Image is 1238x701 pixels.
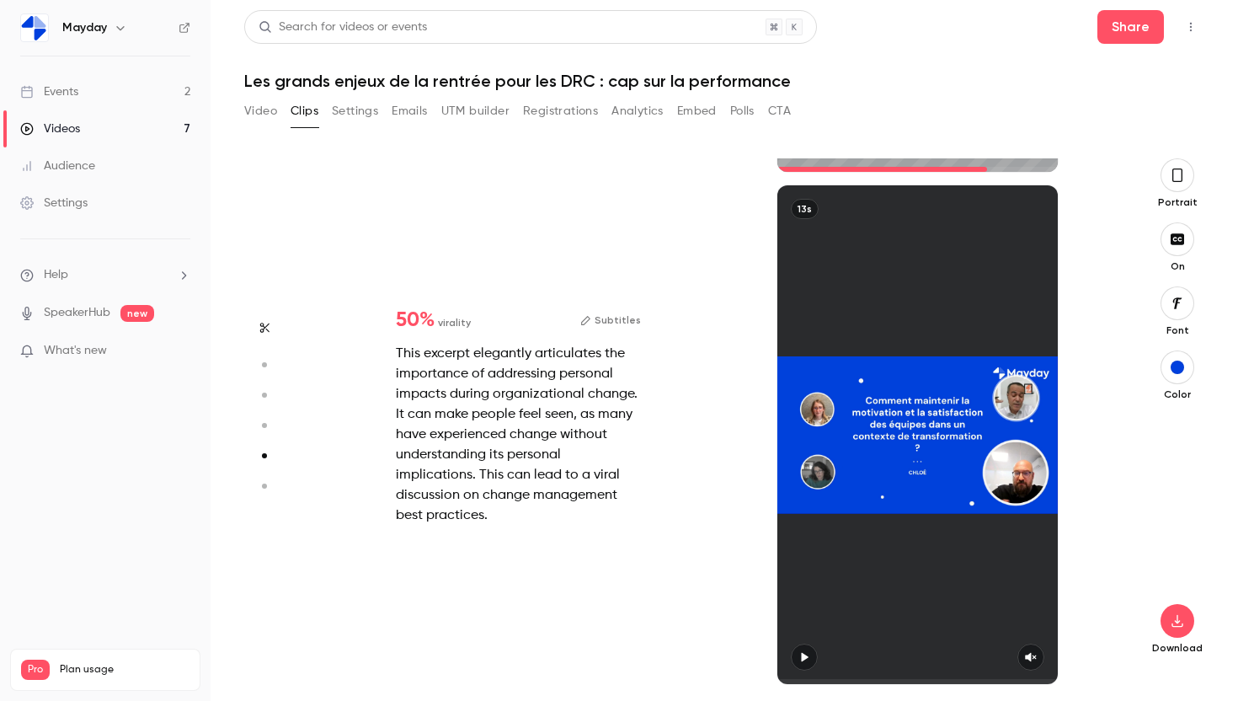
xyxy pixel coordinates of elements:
a: SpeakerHub [44,304,110,322]
button: Top Bar Actions [1177,13,1204,40]
span: Help [44,266,68,284]
button: CTA [768,98,791,125]
p: On [1150,260,1204,273]
p: Portrait [1150,195,1204,209]
button: Registrations [523,98,598,125]
div: Videos [20,120,80,137]
div: Search for videos or events [259,19,427,36]
div: Settings [20,195,88,211]
span: virality [438,315,471,330]
button: Polls [730,98,755,125]
h1: Les grands enjeux de la rentrée pour les DRC : cap sur la performance [244,71,1204,91]
h6: Mayday [62,19,107,36]
span: new [120,305,154,322]
p: Download [1150,641,1204,655]
p: Color [1150,388,1204,401]
span: Plan usage [60,663,189,677]
button: Video [244,98,277,125]
button: UTM builder [441,98,510,125]
button: Emails [392,98,427,125]
div: This excerpt elegantly articulates the importance of addressing personal impacts during organizat... [396,344,641,526]
img: Mayday [21,14,48,41]
span: What's new [44,342,107,360]
span: 50 % [396,310,435,330]
button: Embed [677,98,717,125]
iframe: Noticeable Trigger [170,344,190,359]
span: Pro [21,660,50,680]
button: Analytics [611,98,664,125]
button: Settings [332,98,378,125]
li: help-dropdown-opener [20,266,190,284]
div: Events [20,83,78,100]
p: Font [1150,324,1204,337]
button: Clips [291,98,318,125]
button: Subtitles [580,310,641,330]
button: Share [1097,10,1164,44]
div: Audience [20,158,95,174]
